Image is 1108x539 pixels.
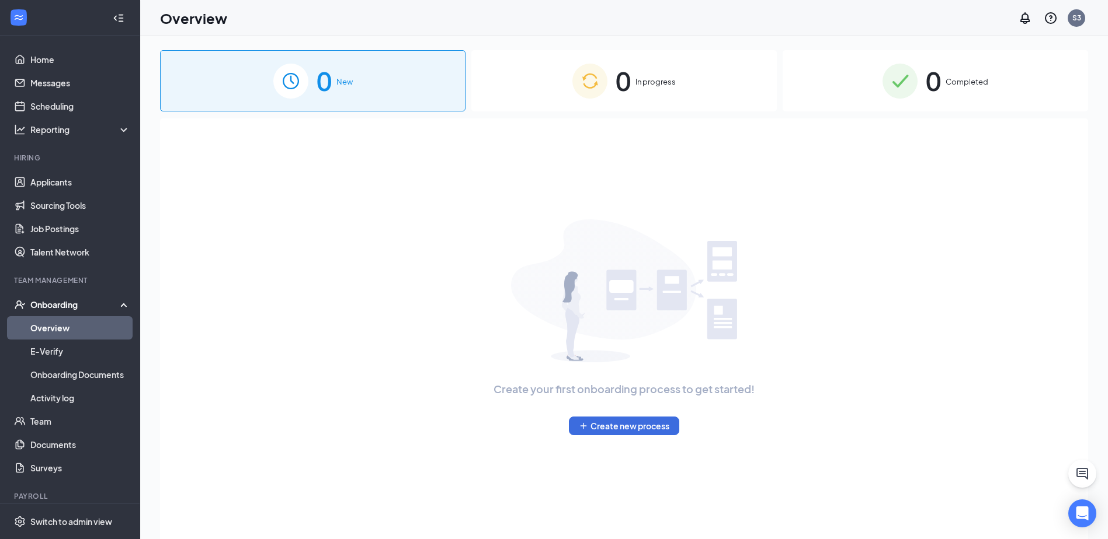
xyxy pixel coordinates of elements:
[30,363,130,386] a: Onboarding Documents
[579,421,588,430] svg: Plus
[13,12,25,23] svg: WorkstreamLogo
[30,71,130,94] a: Messages
[30,194,130,217] a: Sourcing Tools
[14,124,26,135] svg: Analysis
[30,456,130,480] a: Surveys
[1072,13,1081,23] div: S3
[14,491,128,501] div: Payroll
[14,275,128,285] div: Team Management
[160,8,227,28] h1: Overview
[30,339,130,363] a: E-Verify
[14,299,26,310] svg: UserCheck
[30,409,130,433] a: Team
[30,48,130,71] a: Home
[113,12,124,24] svg: Collapse
[569,416,679,435] button: PlusCreate new process
[616,61,631,101] span: 0
[30,433,130,456] a: Documents
[336,76,353,87] span: New
[30,299,120,310] div: Onboarding
[30,217,130,240] a: Job Postings
[14,516,26,527] svg: Settings
[946,76,988,87] span: Completed
[1068,499,1096,527] div: Open Intercom Messenger
[494,381,755,397] span: Create your first onboarding process to get started!
[30,386,130,409] a: Activity log
[1068,460,1096,488] button: ChatActive
[30,94,130,118] a: Scheduling
[30,516,112,527] div: Switch to admin view
[317,61,332,101] span: 0
[30,124,131,135] div: Reporting
[635,76,676,87] span: In progress
[926,61,941,101] span: 0
[14,153,128,163] div: Hiring
[1044,11,1058,25] svg: QuestionInfo
[1075,467,1089,481] svg: ChatActive
[1018,11,1032,25] svg: Notifications
[30,170,130,194] a: Applicants
[30,316,130,339] a: Overview
[30,240,130,264] a: Talent Network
